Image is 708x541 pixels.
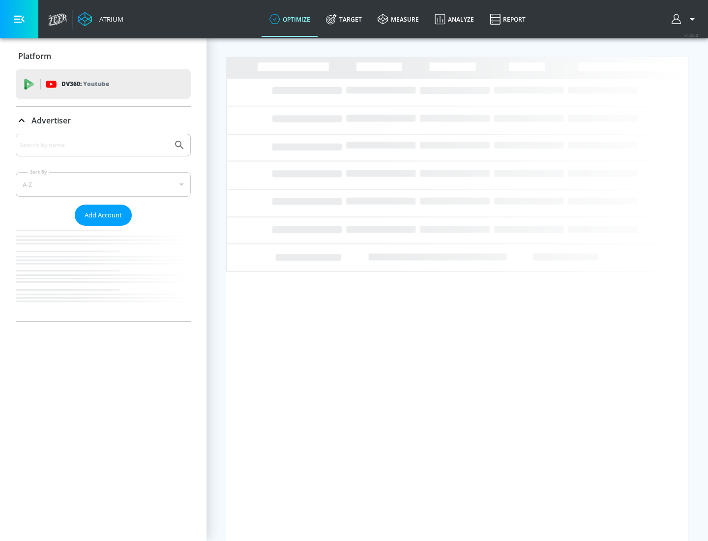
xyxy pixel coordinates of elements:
[318,1,370,37] a: Target
[18,51,51,61] p: Platform
[16,226,191,321] nav: list of Advertiser
[78,12,123,27] a: Atrium
[16,69,191,99] div: DV360: Youtube
[85,210,122,221] span: Add Account
[16,134,191,321] div: Advertiser
[20,139,169,151] input: Search by name
[16,172,191,197] div: A-Z
[370,1,427,37] a: measure
[95,15,123,24] div: Atrium
[16,107,191,134] div: Advertiser
[684,32,698,38] span: v 4.28.0
[31,115,71,126] p: Advertiser
[75,205,132,226] button: Add Account
[262,1,318,37] a: optimize
[83,79,109,89] p: Youtube
[427,1,482,37] a: Analyze
[16,42,191,70] div: Platform
[61,79,109,90] p: DV360:
[482,1,533,37] a: Report
[28,169,49,175] label: Sort By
